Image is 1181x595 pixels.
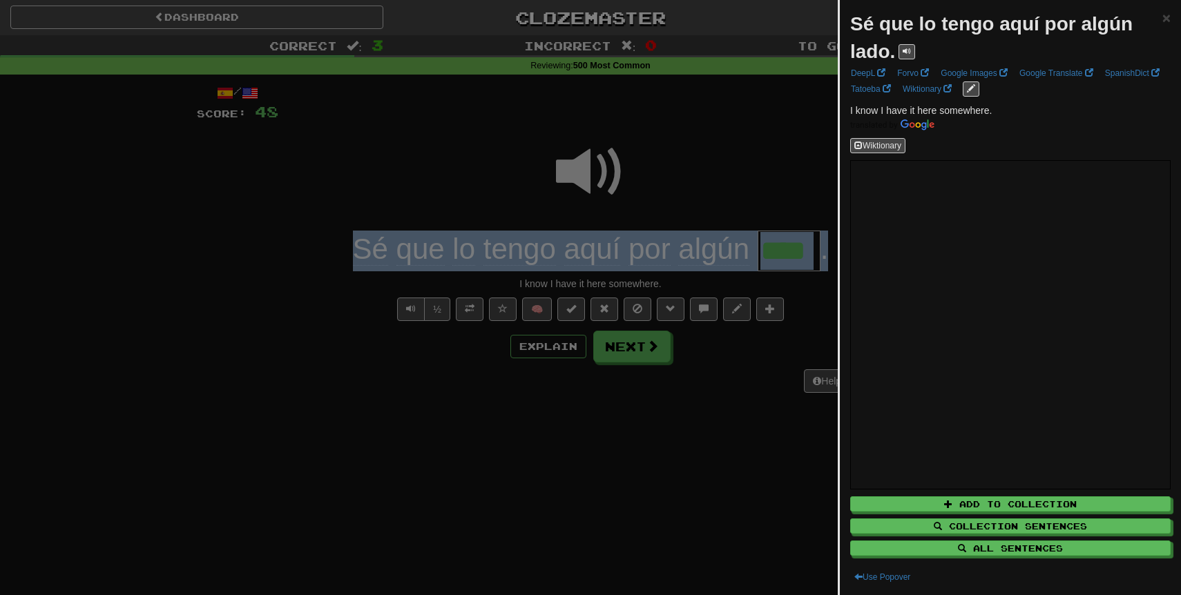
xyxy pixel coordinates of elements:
a: Google Translate [1015,66,1097,81]
a: Tatoeba [847,81,895,97]
button: Collection Sentences [850,518,1171,534]
a: Google Images [937,66,1012,81]
img: Color short [850,119,934,130]
button: edit links [963,81,979,97]
button: All Sentences [850,540,1171,556]
strong: Sé que lo tengo aquí por algún lado. [850,13,1133,62]
button: Use Popover [850,569,914,585]
button: Add to Collection [850,496,1171,511]
button: Wiktionary [850,138,905,153]
button: Close [1162,10,1171,25]
a: Wiktionary [899,81,956,97]
span: I know I have it here somewhere. [850,105,992,116]
a: DeepL [847,66,890,81]
a: Forvo [893,66,933,81]
a: SpanishDict [1101,66,1164,81]
span: × [1162,10,1171,26]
